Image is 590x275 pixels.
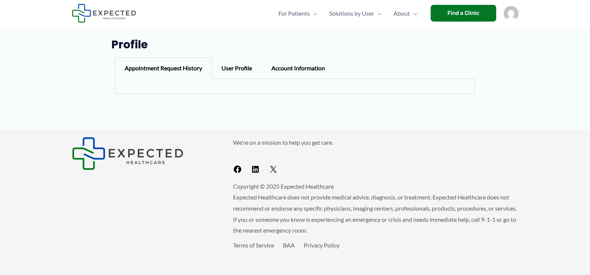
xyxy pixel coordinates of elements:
[278,0,310,26] span: For Patients
[393,0,410,26] span: About
[388,0,423,26] a: AboutMenu Toggle
[323,0,388,26] a: Solutions by UserMenu Toggle
[233,194,517,234] span: Expected Healthcare does not provide medical advice, diagnosis, or treatment. Expected Healthcare...
[262,57,335,79] div: Account Information
[111,38,479,51] h1: Profile
[72,4,136,23] img: Expected Healthcare Logo - side, dark font, small
[272,0,323,26] a: For PatientsMenu Toggle
[410,0,417,26] span: Menu Toggle
[304,242,339,249] a: Privacy Policy
[283,242,295,249] a: BAA
[504,9,519,16] a: Account icon link
[212,57,262,79] div: User Profile
[272,0,423,26] nav: Primary Site Navigation
[233,137,519,148] p: We're on a mission to help you get care.
[72,137,184,170] img: Expected Healthcare Logo - side, dark font, small
[233,137,519,177] aside: Footer Widget 2
[233,242,274,249] a: Terms of Service
[329,0,374,26] span: Solutions by User
[72,137,214,170] aside: Footer Widget 1
[233,240,519,268] aside: Footer Widget 3
[431,5,496,22] a: Find a Clinic
[115,57,212,79] div: Appointment Request History
[310,0,317,26] span: Menu Toggle
[374,0,382,26] span: Menu Toggle
[233,183,334,190] span: Copyright © 2025 Expected Healthcare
